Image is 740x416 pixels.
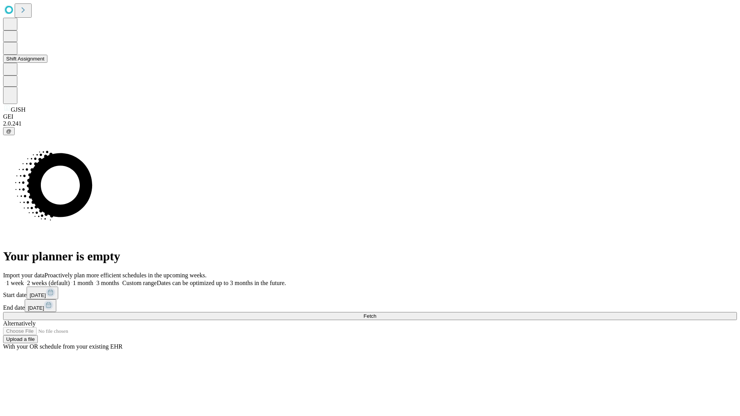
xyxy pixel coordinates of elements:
[3,287,737,299] div: Start date
[3,312,737,320] button: Fetch
[3,127,15,135] button: @
[45,272,207,278] span: Proactively plan more efficient schedules in the upcoming weeks.
[157,280,286,286] span: Dates can be optimized up to 3 months in the future.
[96,280,119,286] span: 3 months
[27,287,58,299] button: [DATE]
[3,120,737,127] div: 2.0.241
[3,113,737,120] div: GEI
[3,299,737,312] div: End date
[27,280,70,286] span: 2 weeks (default)
[6,280,24,286] span: 1 week
[3,272,45,278] span: Import your data
[363,313,376,319] span: Fetch
[30,292,46,298] span: [DATE]
[6,128,12,134] span: @
[28,305,44,311] span: [DATE]
[3,335,38,343] button: Upload a file
[25,299,56,312] button: [DATE]
[11,106,25,113] span: GJSH
[3,343,123,350] span: With your OR schedule from your existing EHR
[3,55,47,63] button: Shift Assignment
[122,280,156,286] span: Custom range
[73,280,93,286] span: 1 month
[3,320,35,327] span: Alternatively
[3,249,737,263] h1: Your planner is empty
